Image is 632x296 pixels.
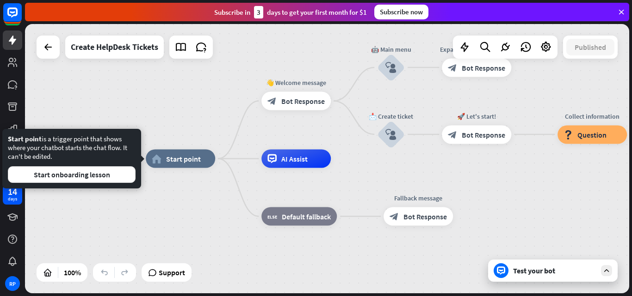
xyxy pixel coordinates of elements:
span: Start point [8,134,42,143]
span: Start point [166,154,201,163]
div: Subscribe now [374,5,428,19]
div: Expand your Story from ⬇ [435,44,518,54]
span: Default fallback [282,212,331,221]
i: block_bot_response [448,130,457,139]
div: 🚀 Let's start! [435,111,518,121]
span: Support [159,265,185,280]
button: Published [566,39,614,55]
span: AI Assist [281,154,308,163]
span: Bot Response [462,130,505,139]
i: block_bot_response [267,97,277,106]
button: Start onboarding lesson [8,166,136,183]
div: 14 [8,187,17,196]
div: Fallback message [377,193,460,203]
div: 🤖 Main menu [363,44,419,54]
a: 14 days [3,185,22,205]
i: block_user_input [385,129,397,140]
div: is a trigger point that shows where your chatbot starts the chat flow. It can't be edited. [8,134,136,183]
div: Create HelpDesk Tickets [71,36,158,59]
span: Bot Response [403,212,447,221]
i: block_user_input [385,62,397,73]
span: Bot Response [281,97,325,106]
button: Open LiveChat chat widget [7,4,35,31]
div: Subscribe in days to get your first month for $1 [214,6,367,18]
i: block_bot_response [390,212,399,221]
i: home_2 [152,154,161,163]
div: 📩 Create ticket [363,111,419,121]
div: 👋 Welcome message [254,78,338,87]
div: days [8,196,17,202]
div: RP [5,276,20,291]
i: block_question [564,130,573,139]
i: block_fallback [267,212,277,221]
div: 3 [254,6,263,18]
span: Bot Response [462,63,505,72]
i: block_bot_response [448,63,457,72]
div: Test your bot [513,266,596,275]
span: Question [577,130,607,139]
div: 100% [61,265,84,280]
